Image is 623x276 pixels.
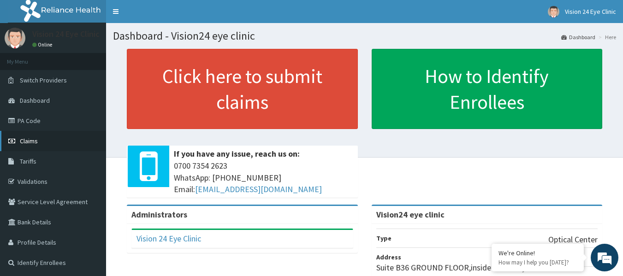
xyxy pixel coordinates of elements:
[596,33,616,41] li: Here
[565,7,616,16] span: Vision 24 Eye Clinic
[20,76,67,84] span: Switch Providers
[376,209,445,220] strong: Vision24 eye clinic
[376,234,392,242] b: Type
[32,41,54,48] a: Online
[498,249,577,257] div: We're Online!
[20,96,50,105] span: Dashboard
[498,258,577,266] p: How may I help you today?
[372,49,603,129] a: How to Identify Enrollees
[174,160,353,195] span: 0700 7354 2623 WhatsApp: [PHONE_NUMBER] Email:
[32,30,100,38] p: Vision 24 Eye Clinic
[195,184,322,194] a: [EMAIL_ADDRESS][DOMAIN_NAME]
[113,30,616,42] h1: Dashboard - Vision24 eye clinic
[5,28,25,48] img: User Image
[548,234,598,246] p: Optical Center
[131,209,187,220] b: Administrators
[561,33,595,41] a: Dashboard
[20,157,36,165] span: Tariffs
[20,137,38,145] span: Claims
[376,253,401,261] b: Address
[127,49,358,129] a: Click here to submit claims
[136,233,201,244] a: Vision 24 Eye Clinic
[174,148,300,159] b: If you have any issue, reach us on:
[548,6,559,18] img: User Image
